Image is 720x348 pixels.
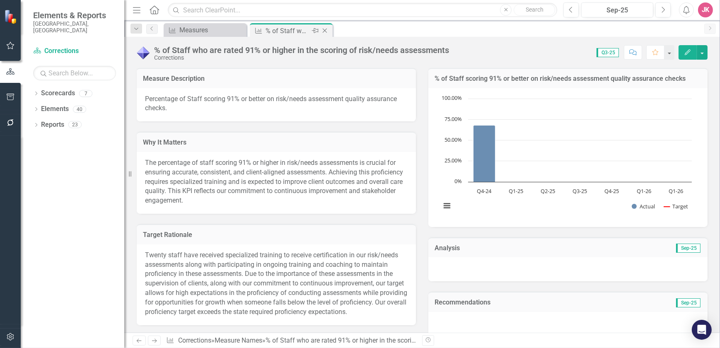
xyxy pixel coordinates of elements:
[41,120,64,130] a: Reports
[145,159,403,204] span: The percentage of staff scoring 91% or higher in risk/needs assessments is crucial for ensuring a...
[33,20,116,34] small: [GEOGRAPHIC_DATA], [GEOGRAPHIC_DATA]
[33,10,116,20] span: Elements & Reports
[445,157,462,164] text: 25.00%
[692,320,712,340] div: Open Intercom Messenger
[669,187,683,195] text: Q1-26
[435,244,568,252] h3: Analysis
[483,109,486,113] g: Target, series 2 of 2. Line with 7 data points.
[437,94,699,219] div: Chart. Highcharts interactive chart.
[514,4,555,16] button: Search
[166,25,244,35] a: Measures
[581,2,653,17] button: Sep-25
[435,299,619,306] h3: Recommendations
[215,336,262,344] a: Measure Names
[154,55,449,61] div: Corrections
[445,136,462,143] text: 50.00%
[68,121,82,128] div: 23
[435,75,701,82] h3: % of Staff scoring 91% or better on risk/needs assessment quality assurance checks
[4,10,19,24] img: ClearPoint Strategy
[437,94,696,219] svg: Interactive chart
[445,115,462,123] text: 75.00%
[637,187,651,195] text: Q1-26
[143,231,410,239] h3: Target Rationale
[441,200,453,211] button: View chart menu, Chart
[178,336,211,344] a: Corrections
[179,25,244,35] div: Measures
[41,104,69,114] a: Elements
[79,90,92,97] div: 7
[143,139,410,146] h3: Why It Matters
[266,336,499,344] div: % of Staff who are rated 91% or higher in the scoring of risk/needs assessments
[573,187,587,195] text: Q3-25
[477,187,492,195] text: Q4-24
[597,48,619,57] span: Q3-25
[73,106,86,113] div: 40
[541,187,555,195] text: Q2-25
[509,187,523,195] text: Q1-25
[154,46,449,55] div: % of Staff who are rated 91% or higher in the scoring of risk/needs assessments
[41,89,75,98] a: Scorecards
[526,6,544,13] span: Search
[474,99,677,182] g: Actual, series 1 of 2. Bar series with 7 bars.
[664,203,688,210] button: Show Target
[676,298,701,307] span: Sep-25
[143,75,410,82] h3: Measure Description
[145,95,397,112] span: Percentage of Staff scoring 91% or better on risk/needs assessment quality assurance checks.
[454,177,462,185] text: 0%
[137,46,150,59] img: Data Only
[33,46,116,56] a: Corrections
[632,203,655,210] button: Show Actual
[442,94,462,101] text: 100.00%
[605,187,619,195] text: Q4-25
[698,2,713,17] button: JK
[676,244,701,253] span: Sep-25
[584,5,650,15] div: Sep-25
[266,26,310,36] div: % of Staff who are rated 91% or higher in the scoring of risk/needs assessments
[145,251,408,317] p: Twenty staff have received specialized training to receive certification in our risk/needs assess...
[168,3,557,17] input: Search ClearPoint...
[166,336,416,346] div: » »
[33,66,116,80] input: Search Below...
[474,125,495,182] path: Q4-24, 68. Actual.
